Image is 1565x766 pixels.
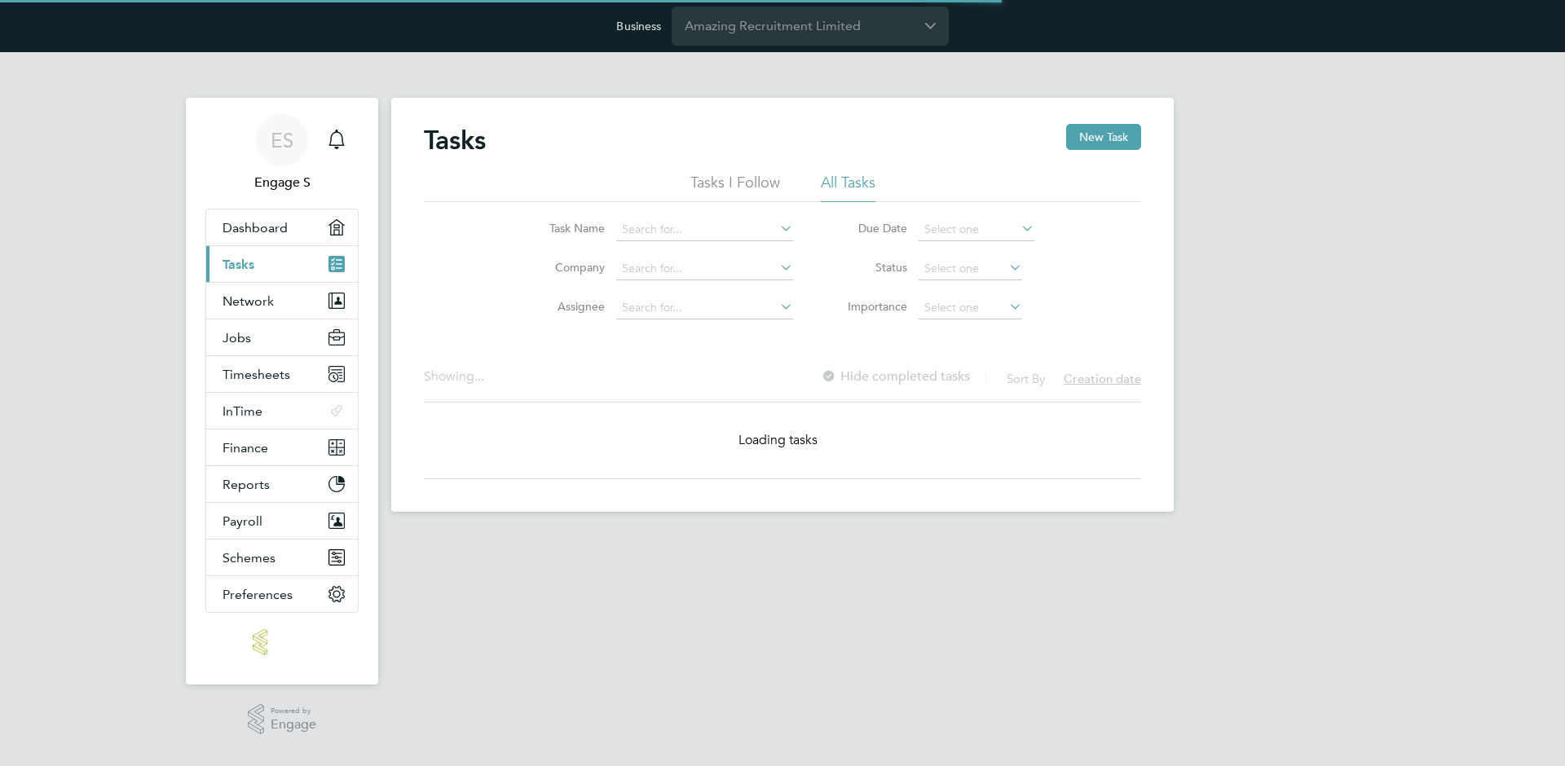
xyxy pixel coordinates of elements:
span: Schemes [223,550,276,566]
span: Engage [271,718,316,732]
span: Timesheets [223,367,290,382]
span: Tasks [223,257,254,272]
input: Search for... [616,258,793,280]
span: InTime [223,403,262,419]
span: Loading tasks [738,432,818,448]
span: Jobs [223,330,251,346]
button: Network [206,283,358,319]
h2: Tasks [424,124,486,156]
a: Go to home page [205,629,359,655]
button: New Task [1066,124,1141,150]
input: Select one [919,218,1034,241]
span: Powered by [271,704,316,718]
button: Finance [206,429,358,465]
span: Engage S [205,173,359,192]
label: Hide completed tasks [821,368,970,385]
label: Sort By [1007,371,1045,386]
button: Preferences [206,576,358,612]
span: Creation date [1064,371,1141,386]
span: Payroll [223,513,262,529]
button: Schemes [206,539,358,575]
a: ESEngage S [205,114,359,192]
img: engage-logo-retina.png [253,629,311,655]
label: Importance [834,299,907,314]
input: Select one [919,258,1022,280]
button: Payroll [206,503,358,539]
div: Showing [424,368,487,385]
a: Dashboard [206,209,358,245]
span: ... [474,368,484,385]
label: Status [834,260,907,275]
span: Finance [223,440,268,456]
li: All Tasks [821,173,875,202]
span: Dashboard [223,220,288,236]
span: ES [271,130,293,151]
label: Task Name [531,221,605,236]
nav: Main navigation [186,98,378,685]
a: Tasks [206,246,358,282]
li: Tasks I Follow [690,173,780,202]
label: Assignee [531,299,605,314]
a: Powered byEngage [248,704,317,735]
button: InTime [206,393,358,429]
button: Timesheets [206,356,358,392]
span: Network [223,293,274,309]
input: Select one [919,297,1022,319]
span: Preferences [223,587,293,602]
label: Business [616,19,661,33]
label: Company [531,260,605,275]
input: Search for... [616,297,793,319]
button: Reports [206,466,358,502]
button: Jobs [206,319,358,355]
input: Search for... [616,218,793,241]
span: Reports [223,477,270,492]
label: Due Date [834,221,907,236]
